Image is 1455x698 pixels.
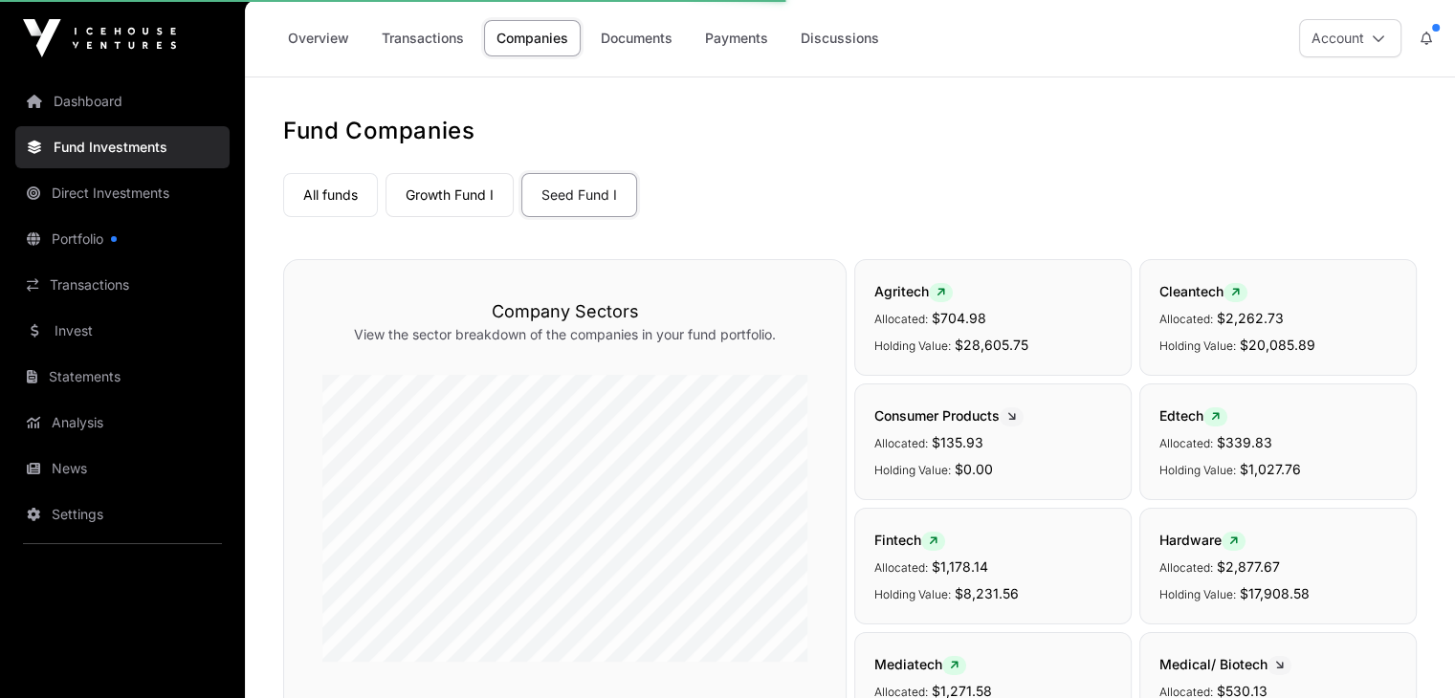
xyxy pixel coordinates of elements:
[955,585,1019,601] span: $8,231.56
[1217,310,1284,326] span: $2,262.73
[283,173,378,217] a: All funds
[1159,338,1236,353] span: Holding Value:
[15,310,230,352] a: Invest
[1159,656,1291,672] span: Medical/ Biotech
[955,461,993,477] span: $0.00
[874,436,928,450] span: Allocated:
[874,587,951,601] span: Holding Value:
[15,402,230,444] a: Analysis
[1159,463,1236,477] span: Holding Value:
[874,560,928,575] span: Allocated:
[369,20,476,56] a: Transactions
[1159,587,1236,601] span: Holding Value:
[1159,407,1227,424] span: Edtech
[1159,532,1246,548] span: Hardware
[955,337,1028,353] span: $28,605.75
[693,20,781,56] a: Payments
[1159,436,1213,450] span: Allocated:
[1159,312,1213,326] span: Allocated:
[1217,558,1280,575] span: $2,877.67
[276,20,362,56] a: Overview
[874,312,928,326] span: Allocated:
[23,19,176,57] img: Icehouse Ventures Logo
[874,283,953,299] span: Agritech
[15,80,230,122] a: Dashboard
[1359,606,1455,698] iframe: Chat Widget
[15,172,230,214] a: Direct Investments
[874,463,951,477] span: Holding Value:
[1240,337,1315,353] span: $20,085.89
[1217,434,1272,450] span: $339.83
[932,434,983,450] span: $135.93
[484,20,581,56] a: Companies
[1299,19,1401,57] button: Account
[874,656,966,672] span: Mediatech
[322,298,807,325] h3: Company Sectors
[386,173,514,217] a: Growth Fund I
[1159,560,1213,575] span: Allocated:
[283,116,1417,146] h1: Fund Companies
[15,447,230,490] a: News
[1159,283,1247,299] span: Cleantech
[15,218,230,260] a: Portfolio
[874,532,945,548] span: Fintech
[932,310,986,326] span: $704.98
[788,20,892,56] a: Discussions
[932,558,988,575] span: $1,178.14
[15,493,230,535] a: Settings
[588,20,685,56] a: Documents
[15,264,230,306] a: Transactions
[521,173,637,217] a: Seed Fund I
[15,356,230,398] a: Statements
[874,338,951,353] span: Holding Value:
[1240,585,1310,601] span: $17,908.58
[322,325,807,344] p: View the sector breakdown of the companies in your fund portfolio.
[15,126,230,168] a: Fund Investments
[1240,461,1301,477] span: $1,027.76
[874,407,1024,424] span: Consumer Products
